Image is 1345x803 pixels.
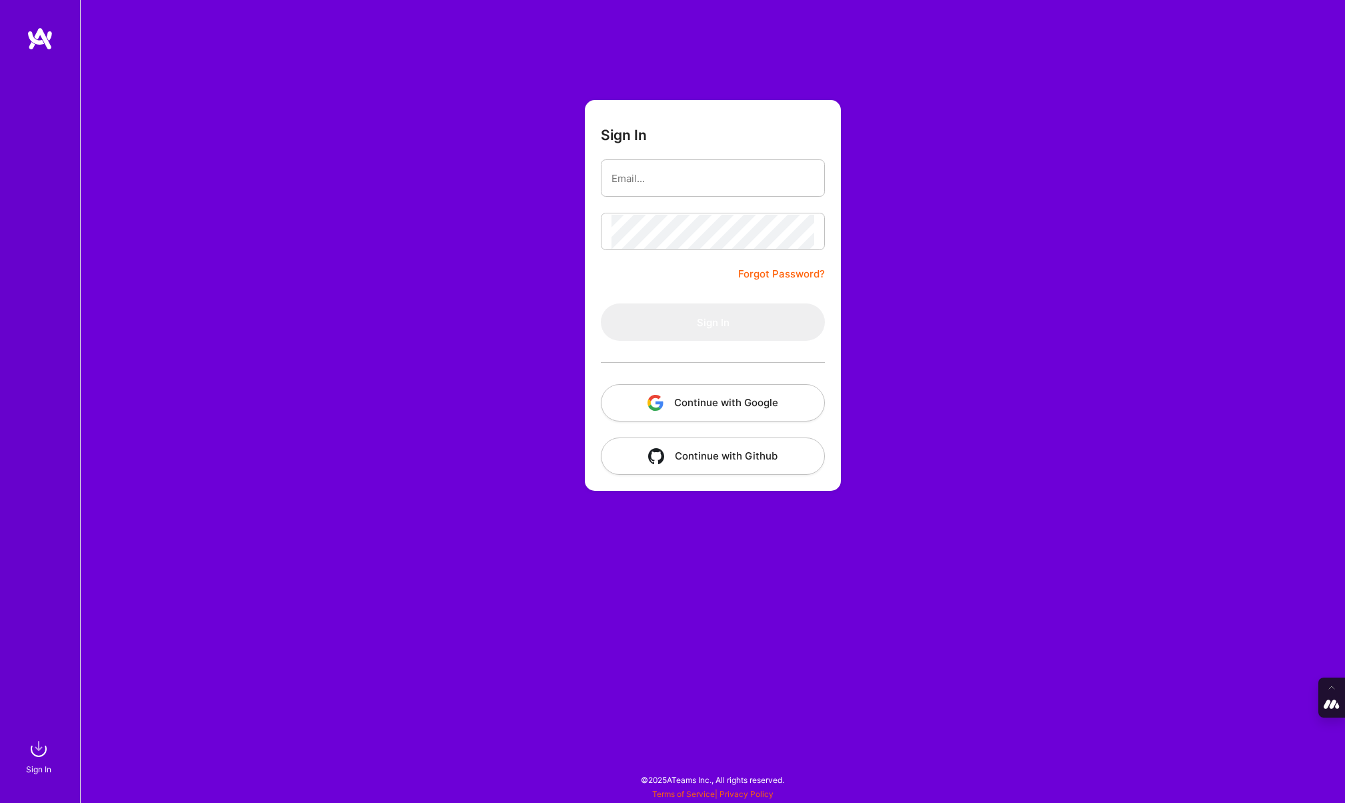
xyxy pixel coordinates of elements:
div: © 2025 ATeams Inc., All rights reserved. [80,763,1345,796]
button: Sign In [601,303,825,341]
h3: Sign In [601,127,647,143]
a: Privacy Policy [720,789,774,799]
a: Forgot Password? [738,266,825,282]
button: Continue with Google [601,384,825,422]
a: sign inSign In [28,736,52,776]
img: icon [647,395,663,411]
img: logo [27,27,53,51]
span: | [652,789,774,799]
a: Terms of Service [652,789,715,799]
img: icon [648,448,664,464]
button: Continue with Github [601,438,825,475]
img: sign in [25,736,52,762]
div: Sign In [26,762,51,776]
input: Email... [611,161,814,195]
